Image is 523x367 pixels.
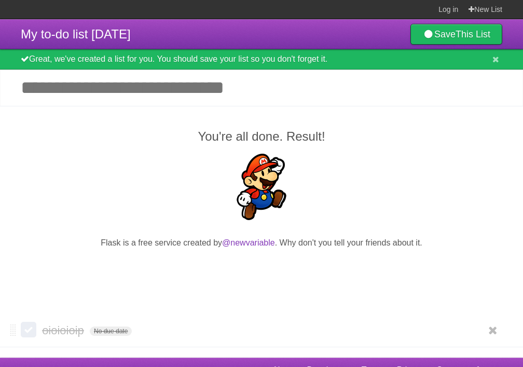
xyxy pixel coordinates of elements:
label: Done [21,322,36,337]
span: oioioioip [42,324,87,337]
a: SaveThis List [410,24,502,45]
img: Super Mario [228,154,295,220]
span: No due date [90,327,132,336]
a: @newvariable [222,238,275,247]
iframe: X Post Button [243,262,280,277]
p: Flask is a free service created by . Why don't you tell your friends about it. [21,237,502,249]
span: My to-do list [DATE] [21,27,131,41]
h2: You're all done. Result! [21,127,502,146]
b: This List [456,29,490,39]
